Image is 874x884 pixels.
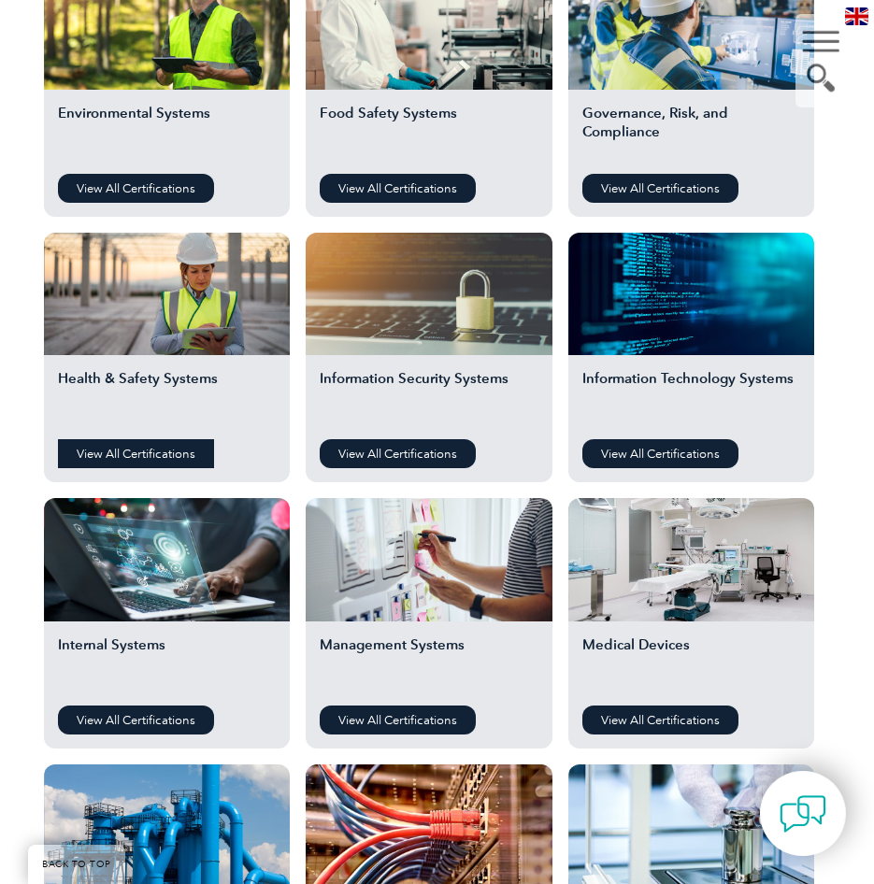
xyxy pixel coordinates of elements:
img: en [845,7,868,25]
a: View All Certifications [58,706,214,734]
a: View All Certifications [58,174,214,203]
h2: Management Systems [320,635,538,692]
h2: Medical Devices [582,635,801,692]
h2: Governance, Risk, and Compliance [582,104,801,160]
a: View All Certifications [320,174,476,203]
a: View All Certifications [320,706,476,734]
a: View All Certifications [320,439,476,468]
a: View All Certifications [582,174,738,203]
h2: Information Technology Systems [582,369,801,425]
a: BACK TO TOP [28,845,125,884]
h2: Food Safety Systems [320,104,538,160]
a: View All Certifications [58,439,214,468]
h2: Internal Systems [58,635,277,692]
img: contact-chat.png [780,791,826,837]
a: View All Certifications [582,706,738,734]
h2: Health & Safety Systems [58,369,277,425]
h2: Information Security Systems [320,369,538,425]
a: View All Certifications [582,439,738,468]
h2: Environmental Systems [58,104,277,160]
